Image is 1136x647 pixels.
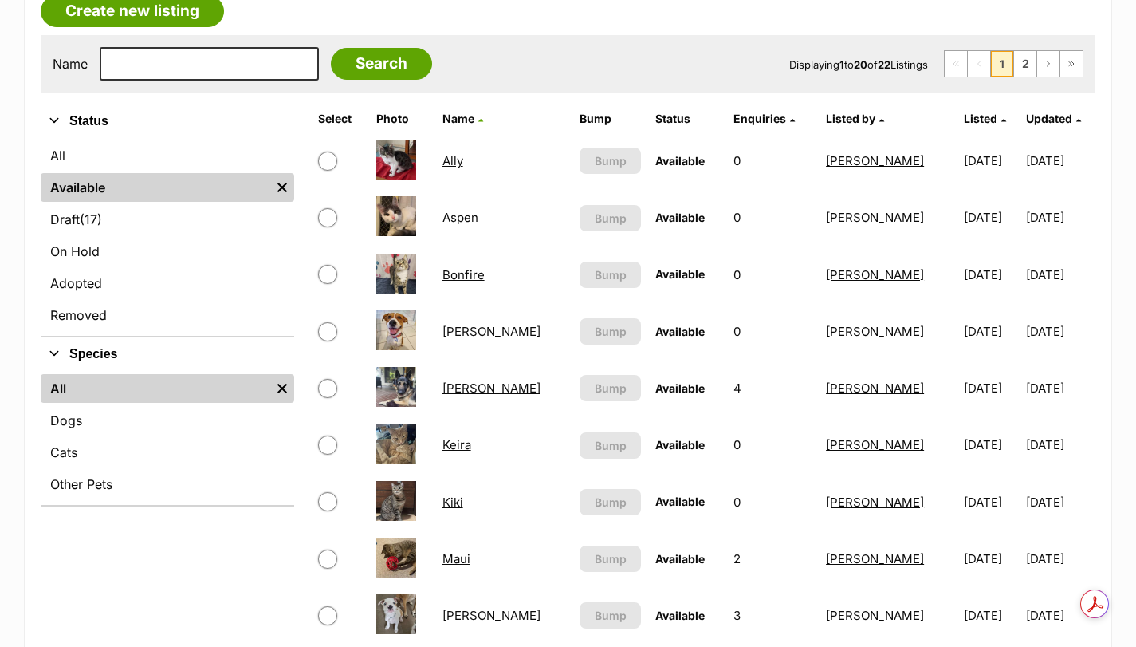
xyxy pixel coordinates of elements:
[826,324,924,339] a: [PERSON_NAME]
[41,406,294,435] a: Dogs
[655,609,705,622] span: Available
[968,51,990,77] span: Previous page
[655,552,705,566] span: Available
[826,267,924,282] a: [PERSON_NAME]
[655,438,705,452] span: Available
[944,50,1083,77] nav: Pagination
[727,588,818,643] td: 3
[1037,51,1059,77] a: Next page
[957,361,1025,416] td: [DATE]
[727,247,818,302] td: 0
[41,269,294,298] a: Adopted
[442,112,483,125] a: Name
[957,475,1025,530] td: [DATE]
[41,470,294,499] a: Other Pets
[1026,417,1094,472] td: [DATE]
[595,437,627,454] span: Bump
[595,323,627,340] span: Bump
[442,267,485,282] a: Bonfire
[839,58,844,71] strong: 1
[41,301,294,329] a: Removed
[442,112,474,125] span: Name
[595,550,627,567] span: Bump
[649,106,725,132] th: Status
[1026,247,1094,302] td: [DATE]
[826,551,924,566] a: [PERSON_NAME]
[331,48,432,80] input: Search
[727,133,818,188] td: 0
[573,106,647,132] th: Bump
[957,531,1025,586] td: [DATE]
[442,324,540,339] a: [PERSON_NAME]
[41,374,270,403] a: All
[957,417,1025,472] td: [DATE]
[580,205,641,231] button: Bump
[41,371,294,505] div: Species
[442,551,470,566] a: Maui
[826,210,924,225] a: [PERSON_NAME]
[41,205,294,234] a: Draft
[655,267,705,281] span: Available
[442,210,478,225] a: Aspen
[733,112,786,125] span: translation missing: en.admin.listings.index.attributes.enquiries
[53,57,88,71] label: Name
[312,106,368,132] th: Select
[595,210,627,227] span: Bump
[580,375,641,401] button: Bump
[957,304,1025,359] td: [DATE]
[1026,112,1081,125] a: Updated
[964,112,1006,125] a: Listed
[1026,361,1094,416] td: [DATE]
[727,190,818,245] td: 0
[595,152,627,169] span: Bump
[580,602,641,629] button: Bump
[1026,304,1094,359] td: [DATE]
[655,381,705,395] span: Available
[957,190,1025,245] td: [DATE]
[964,112,997,125] span: Listed
[957,247,1025,302] td: [DATE]
[1026,588,1094,643] td: [DATE]
[41,237,294,266] a: On Hold
[945,51,967,77] span: First page
[580,318,641,345] button: Bump
[442,153,463,168] a: Ally
[826,153,924,168] a: [PERSON_NAME]
[826,495,924,510] a: [PERSON_NAME]
[580,262,641,288] button: Bump
[826,608,924,623] a: [PERSON_NAME]
[442,381,540,396] a: [PERSON_NAME]
[727,417,818,472] td: 0
[957,588,1025,643] td: [DATE]
[854,58,867,71] strong: 20
[826,381,924,396] a: [PERSON_NAME]
[957,133,1025,188] td: [DATE]
[727,304,818,359] td: 0
[442,495,463,510] a: Kiki
[442,437,471,452] a: Keira
[580,148,641,174] button: Bump
[595,380,627,396] span: Bump
[41,141,294,170] a: All
[41,138,294,336] div: Status
[270,374,294,403] a: Remove filter
[655,211,705,224] span: Available
[727,361,818,416] td: 4
[370,106,434,132] th: Photo
[655,325,705,338] span: Available
[826,112,884,125] a: Listed by
[826,112,875,125] span: Listed by
[1026,531,1094,586] td: [DATE]
[727,531,818,586] td: 2
[41,438,294,467] a: Cats
[41,111,294,132] button: Status
[991,51,1013,77] span: Page 1
[80,210,102,229] span: (17)
[41,344,294,365] button: Species
[1026,112,1072,125] span: Updated
[727,475,818,530] td: 0
[1060,51,1083,77] a: Last page
[580,546,641,572] button: Bump
[580,432,641,459] button: Bump
[442,608,540,623] a: [PERSON_NAME]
